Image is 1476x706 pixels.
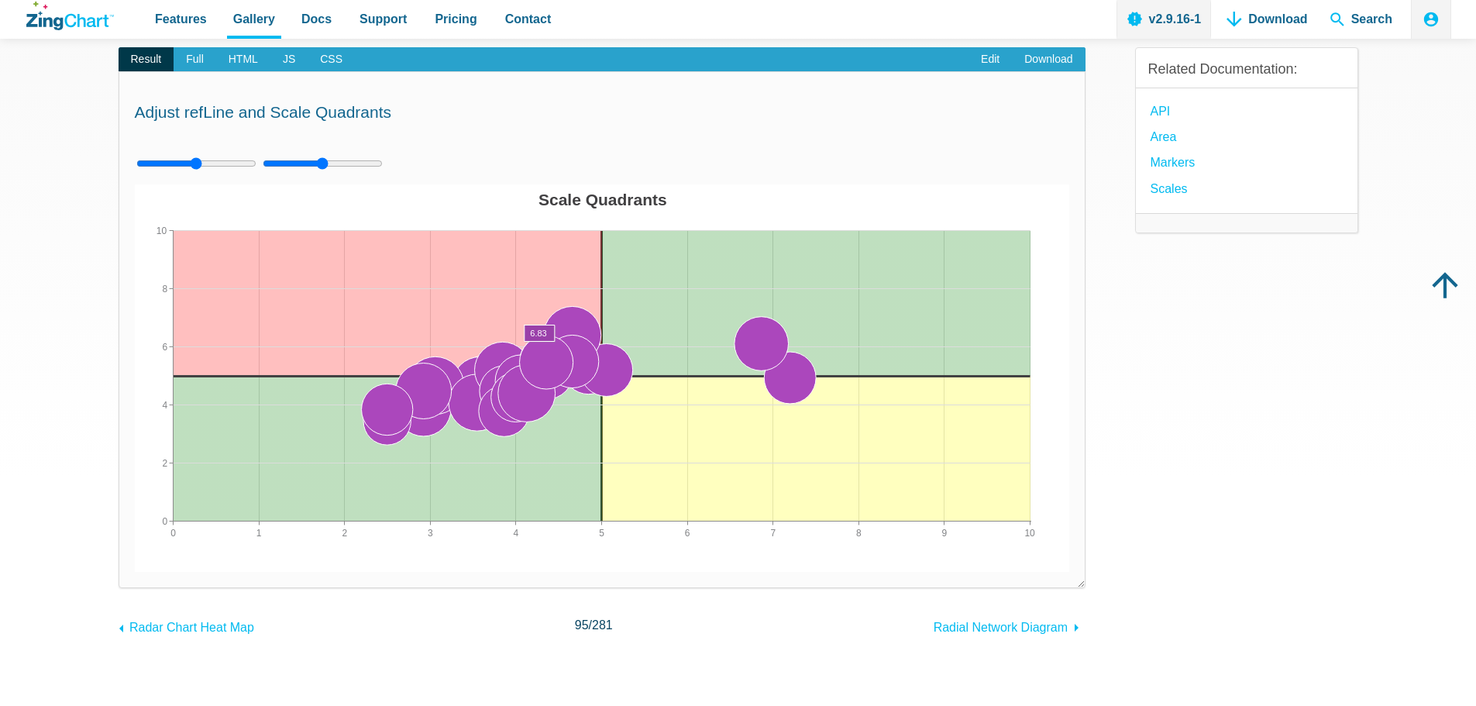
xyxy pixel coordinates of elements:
a: Edit [969,47,1012,72]
span: HTML [216,47,270,72]
span: Features [155,9,207,29]
span: / [575,615,613,635]
a: ZingChart Logo. Click to return to the homepage [26,2,114,30]
span: Radar Chart Heat Map [129,621,254,634]
span: 281 [592,618,613,632]
span: Radial Network Diagram [934,621,1068,634]
span: CSS [308,47,355,72]
a: API [1151,101,1171,122]
a: Radial Network Diagram [934,613,1085,638]
span: Docs [301,9,332,29]
span: 95 [575,618,589,632]
span: JS [270,47,308,72]
a: Markers [1151,152,1196,173]
span: Result [119,47,174,72]
h3: Related Documentation: [1148,60,1345,78]
a: Area [1151,126,1177,147]
a: Radar Chart Heat Map [119,613,254,638]
span: Gallery [233,9,275,29]
h2: Adjust refLine and Scale Quadrants [135,102,1069,122]
a: Scales [1151,178,1188,199]
span: Pricing [435,9,477,29]
a: Download [1012,47,1085,72]
span: Support [360,9,407,29]
span: Full [174,47,216,72]
span: Contact [505,9,552,29]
